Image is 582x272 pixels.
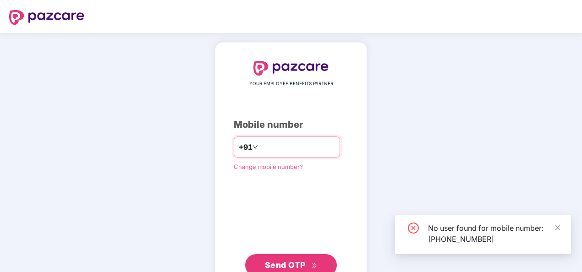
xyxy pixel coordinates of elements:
span: close [555,224,561,231]
span: YOUR EMPLOYEE BENEFITS PARTNER [249,80,333,87]
img: logo [253,61,329,76]
span: +91 [239,141,253,153]
span: down [253,144,258,150]
div: Mobile number [234,118,348,132]
a: Change mobile number? [234,163,303,170]
img: logo [9,10,84,25]
span: double-right [312,263,318,269]
div: No user found for mobile number: [PHONE_NUMBER] [428,223,560,245]
span: Send OTP [265,260,306,270]
span: close-circle [408,223,419,234]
